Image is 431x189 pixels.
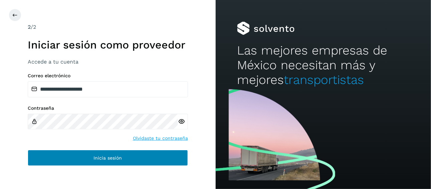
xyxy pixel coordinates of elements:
[28,23,188,31] div: /2
[28,105,188,111] label: Contraseña
[28,24,31,30] span: 2
[133,135,188,142] a: Olvidaste tu contraseña
[28,38,188,51] h1: Iniciar sesión como proveedor
[28,73,188,79] label: Correo electrónico
[93,156,122,160] span: Inicia sesión
[28,150,188,166] button: Inicia sesión
[237,43,409,88] h2: Las mejores empresas de México necesitan más y mejores
[28,59,188,65] h3: Accede a tu cuenta
[284,73,364,87] span: transportistas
